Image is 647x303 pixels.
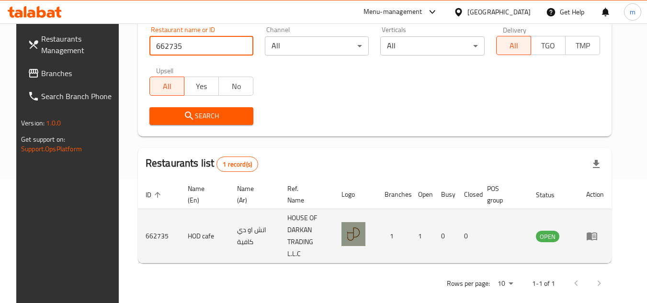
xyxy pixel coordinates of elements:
span: Status [536,189,567,201]
span: OPEN [536,231,559,242]
button: All [149,77,184,96]
span: 1 record(s) [217,160,258,169]
div: Export file [585,153,608,176]
button: Yes [184,77,219,96]
img: HOD cafe [341,222,365,246]
td: 0 [456,209,479,263]
span: 1.0.0 [46,117,61,129]
label: Delivery [503,26,527,33]
button: Search [149,107,253,125]
span: Search [157,110,246,122]
a: Search Branch Phone [20,85,125,108]
td: HOD cafe [180,209,229,263]
div: [GEOGRAPHIC_DATA] [467,7,531,17]
span: POS group [487,183,517,206]
div: All [265,36,369,56]
td: اتش او دي كافية [229,209,279,263]
span: Name (En) [188,183,218,206]
span: All [500,39,527,53]
a: Branches [20,62,125,85]
td: 1 [377,209,410,263]
span: Restaurants Management [41,33,117,56]
span: Ref. Name [287,183,323,206]
input: Search for restaurant name or ID.. [149,36,253,56]
th: Closed [456,180,479,209]
th: Branches [377,180,410,209]
span: Get support on: [21,133,65,146]
td: 0 [433,209,456,263]
div: Menu [586,230,604,242]
div: Menu-management [363,6,422,18]
span: Search Branch Phone [41,90,117,102]
h2: Restaurants list [146,156,258,172]
th: Logo [334,180,377,209]
p: Rows per page: [447,278,490,290]
a: Support.OpsPlatform [21,143,82,155]
button: All [496,36,531,55]
th: Busy [433,180,456,209]
p: 1-1 of 1 [532,278,555,290]
div: Total records count [216,157,258,172]
span: TGO [535,39,562,53]
button: No [218,77,253,96]
span: Yes [188,79,215,93]
button: TMP [565,36,600,55]
span: All [154,79,181,93]
span: Name (Ar) [237,183,268,206]
th: Action [579,180,612,209]
span: m [630,7,636,17]
span: ID [146,189,164,201]
td: HOUSE OF DARKAN TRADING L.L.C [280,209,334,263]
div: All [380,36,484,56]
td: 1 [410,209,433,263]
span: Version: [21,117,45,129]
span: TMP [569,39,596,53]
span: No [223,79,250,93]
table: enhanced table [138,180,612,263]
div: Rows per page: [494,277,517,291]
th: Open [410,180,433,209]
a: Restaurants Management [20,27,125,62]
label: Upsell [156,67,174,74]
span: Branches [41,67,117,79]
button: TGO [531,36,566,55]
td: 662735 [138,209,180,263]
